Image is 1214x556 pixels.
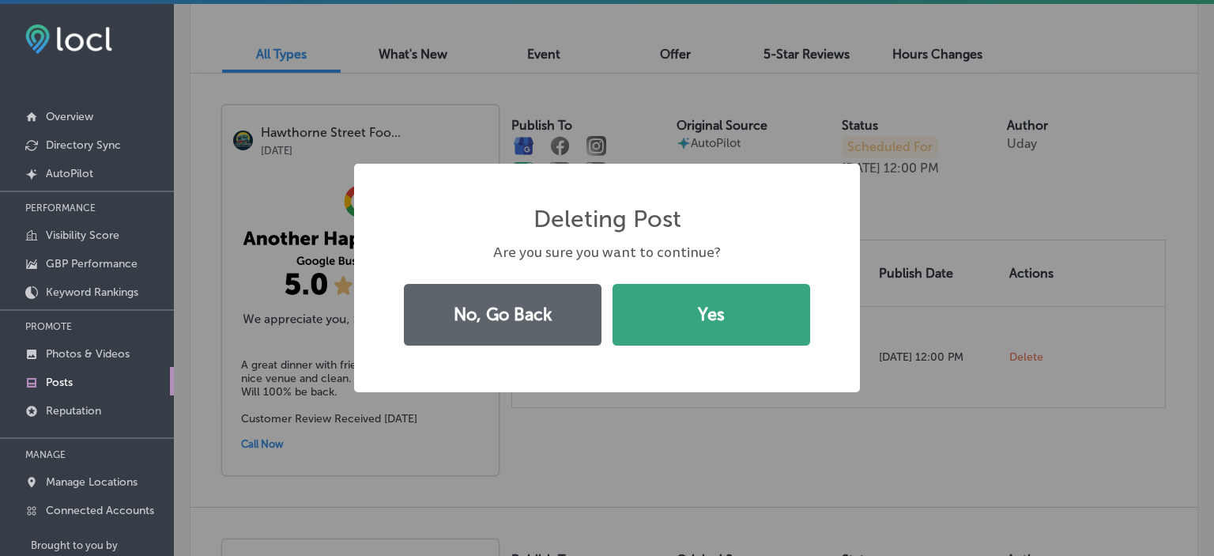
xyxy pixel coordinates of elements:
p: Visibility Score [46,229,119,242]
p: Directory Sync [46,138,121,152]
p: GBP Performance [46,257,138,270]
p: Manage Locations [46,475,138,489]
h2: Deleting Post [533,205,681,233]
p: Reputation [46,404,101,418]
p: Brought to you by [31,539,174,551]
p: AutoPilot [46,167,93,180]
button: No, Go Back [404,284,601,346]
div: Are you sure you want to continue? [395,243,819,263]
p: Connected Accounts [46,504,154,517]
p: Photos & Videos [46,347,130,361]
p: Overview [46,110,93,123]
p: Keyword Rankings [46,286,138,299]
img: fda3e92497d09a02dc62c9cd864e3231.png [25,25,112,54]
p: Posts [46,376,73,389]
button: Yes [613,284,810,346]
